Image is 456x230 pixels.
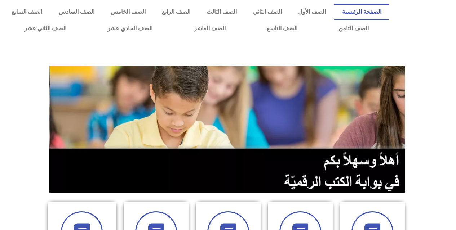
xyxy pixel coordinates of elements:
[4,4,50,20] a: الصف السابع
[4,20,87,37] a: الصف الثاني عشر
[290,4,334,20] a: الصف الأول
[246,20,318,37] a: الصف التاسع
[173,20,246,37] a: الصف العاشر
[245,4,290,20] a: الصف الثاني
[50,4,102,20] a: الصف السادس
[318,20,389,37] a: الصف الثامن
[154,4,198,20] a: الصف الرابع
[334,4,389,20] a: الصفحة الرئيسية
[102,4,154,20] a: الصف الخامس
[87,20,173,37] a: الصف الحادي عشر
[198,4,245,20] a: الصف الثالث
